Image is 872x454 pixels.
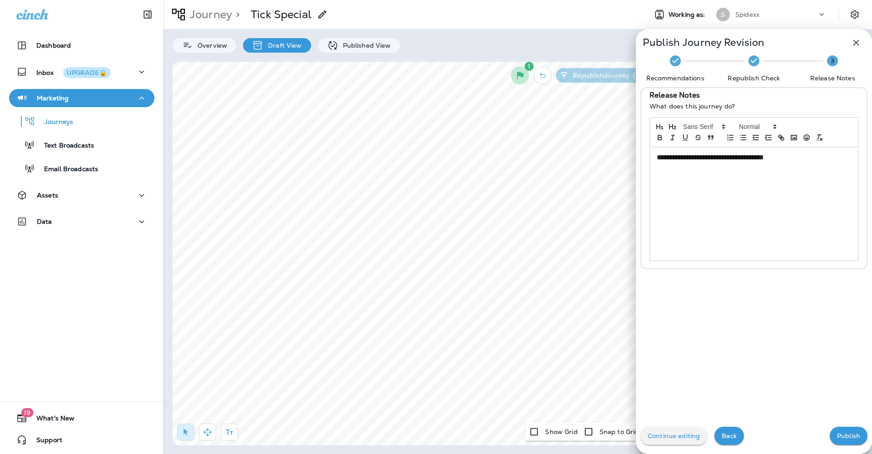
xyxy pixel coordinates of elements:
p: Release Notes [649,92,700,99]
button: Continue editing [640,427,707,445]
p: Back [722,432,737,439]
span: Republish Check [718,74,789,83]
text: 3 [831,57,834,65]
p: What does this journey do? [649,103,858,110]
span: Release Notes [797,74,868,83]
button: Back [714,427,744,445]
span: Recommendations [639,74,711,83]
p: Publish Journey Revision [643,39,764,46]
p: Continue editing [648,432,700,439]
button: Publish [830,427,867,445]
p: Publish [837,432,860,439]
